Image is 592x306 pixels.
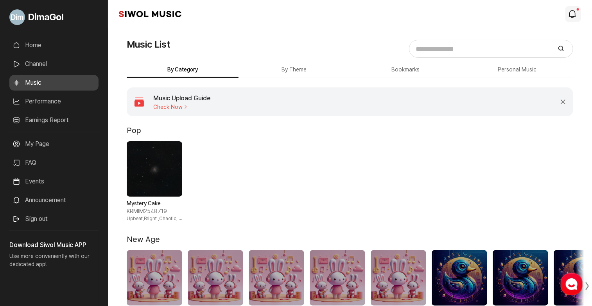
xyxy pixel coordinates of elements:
[9,37,99,53] a: Home
[9,211,51,227] button: Sign out
[9,155,99,171] a: FAQ
[127,208,182,215] span: KRMIM2548719
[412,43,552,55] input: Search for music
[9,6,99,28] a: Go to My Profile
[565,6,581,22] a: modal.notifications
[239,62,350,78] button: By Theme
[20,253,34,259] span: Home
[101,241,150,261] a: Settings
[2,241,52,261] a: Home
[9,240,99,250] h3: Download Siwol Music APP
[127,62,239,78] button: By Category
[127,87,553,116] a: Music Upload Guide Check Now
[133,96,145,108] img: 아이콘
[153,94,210,103] h4: Music Upload Guide
[9,75,99,91] a: Music
[9,94,99,109] a: Performance
[9,56,99,72] a: Channel
[65,253,88,260] span: Messages
[127,126,141,135] h2: Pop
[127,235,160,244] h2: New Age
[127,141,182,222] div: 1 / 1
[52,241,101,261] a: Messages
[9,250,99,275] p: Use more conveniently with our dedicated app!
[127,37,170,52] h1: Music List
[9,112,99,128] a: Earnings Report
[127,200,182,208] strong: Mystery Cake
[9,136,99,152] a: My Page
[127,215,182,222] span: Upbeat,Bright , Chaotic, Excited
[28,10,63,24] span: DimaGol
[9,192,99,208] a: Announcement
[350,62,462,78] button: Bookmarks
[462,62,574,78] button: Personal Music
[9,174,99,189] a: Events
[153,104,210,110] span: Check Now
[116,253,135,259] span: Settings
[559,98,567,106] button: Close Banner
